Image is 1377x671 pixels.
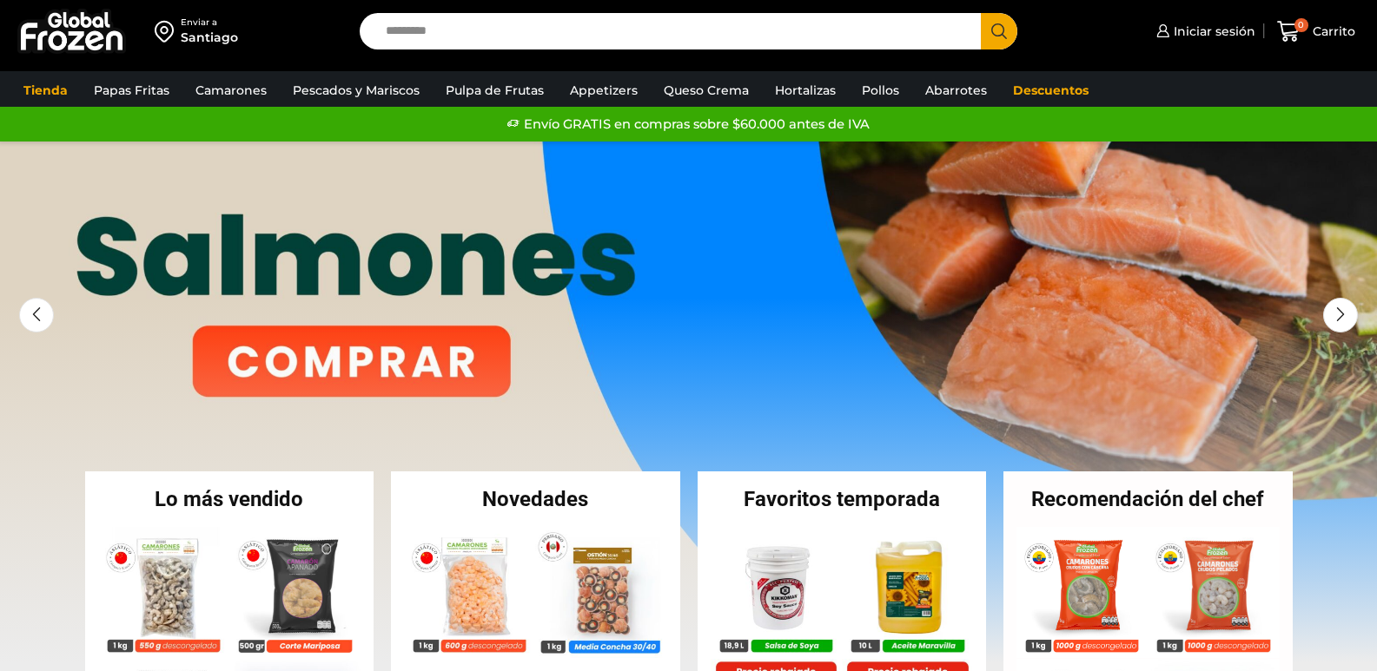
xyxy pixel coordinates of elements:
a: Tienda [15,74,76,107]
a: Queso Crema [655,74,758,107]
button: Search button [981,13,1017,49]
span: Carrito [1308,23,1355,40]
a: Camarones [187,74,275,107]
a: Appetizers [561,74,646,107]
div: Next slide [1323,298,1358,332]
span: Iniciar sesión [1169,23,1255,40]
a: Pulpa de Frutas [437,74,553,107]
a: Descuentos [1004,74,1097,107]
div: Previous slide [19,298,54,332]
div: Enviar a [181,16,238,29]
h2: Novedades [391,489,680,510]
a: Hortalizas [766,74,844,107]
a: Papas Fritas [85,74,178,107]
div: Santiago [181,29,238,46]
h2: Favoritos temporada [698,489,987,510]
a: 0 Carrito [1273,11,1360,52]
a: Pollos [853,74,908,107]
span: 0 [1294,18,1308,32]
a: Pescados y Mariscos [284,74,428,107]
h2: Recomendación del chef [1003,489,1293,510]
a: Abarrotes [917,74,996,107]
img: address-field-icon.svg [155,16,181,46]
h2: Lo más vendido [85,489,374,510]
a: Iniciar sesión [1152,14,1255,49]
